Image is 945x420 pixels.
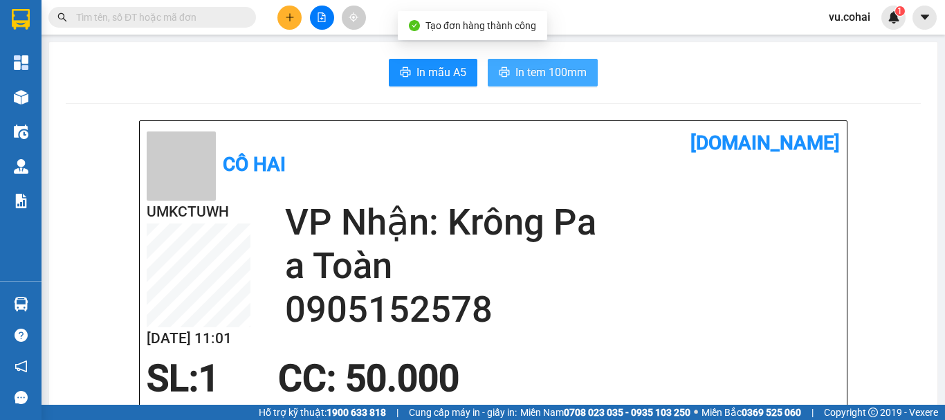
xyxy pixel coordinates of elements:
img: warehouse-icon [14,297,28,311]
img: logo-vxr [12,9,30,30]
b: Cô Hai [223,153,286,176]
span: printer [499,66,510,80]
h2: a Toàn [285,244,840,288]
button: aim [342,6,366,30]
span: In mẫu A5 [416,64,466,81]
button: printerIn tem 100mm [488,59,598,86]
img: icon-new-feature [888,11,900,24]
h2: VP Nhận: Krông Pa [285,201,840,244]
button: file-add [310,6,334,30]
span: search [57,12,67,22]
img: dashboard-icon [14,55,28,70]
strong: 0369 525 060 [742,407,801,418]
b: [DOMAIN_NAME] [690,131,840,154]
input: Tìm tên, số ĐT hoặc mã đơn [76,10,239,25]
span: plus [285,12,295,22]
span: copyright [868,408,878,417]
span: 1 [897,6,902,16]
span: Miền Bắc [701,405,801,420]
span: | [811,405,814,420]
img: solution-icon [14,194,28,208]
strong: 0708 023 035 - 0935 103 250 [564,407,690,418]
span: Cung cấp máy in - giấy in: [409,405,517,420]
span: 1 [199,357,219,400]
span: question-circle [15,329,28,342]
button: caret-down [912,6,937,30]
span: file-add [317,12,327,22]
span: In tem 100mm [515,64,587,81]
span: Tạo đơn hàng thành công [425,20,536,31]
span: ⚪️ [694,410,698,415]
sup: 1 [895,6,905,16]
img: warehouse-icon [14,125,28,139]
span: caret-down [919,11,931,24]
span: notification [15,360,28,373]
span: Miền Nam [520,405,690,420]
span: aim [349,12,358,22]
span: Hỗ trợ kỹ thuật: [259,405,386,420]
button: printerIn mẫu A5 [389,59,477,86]
strong: 1900 633 818 [327,407,386,418]
span: SL: [147,357,199,400]
span: | [396,405,398,420]
span: check-circle [409,20,420,31]
h2: UMKCTUWH [147,201,250,223]
h2: [DATE] 11:01 [147,327,250,350]
button: plus [277,6,302,30]
span: vu.cohai [818,8,881,26]
div: CC : 50.000 [270,358,468,399]
img: warehouse-icon [14,90,28,104]
span: printer [400,66,411,80]
img: warehouse-icon [14,159,28,174]
h2: 0905152578 [285,288,840,331]
span: message [15,391,28,404]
